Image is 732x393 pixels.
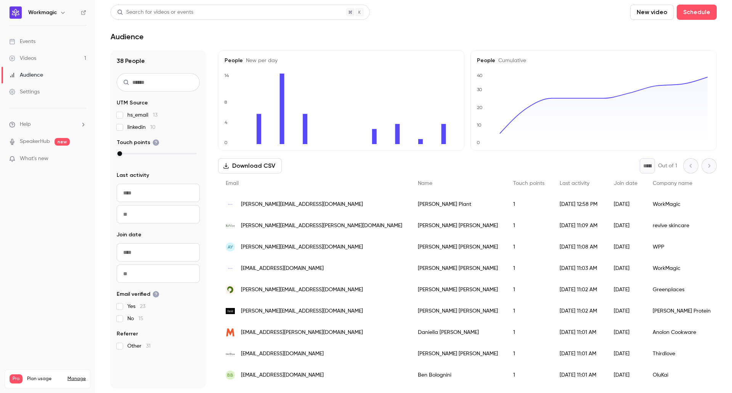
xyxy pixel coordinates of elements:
[410,258,506,279] div: [PERSON_NAME] [PERSON_NAME]
[127,315,143,322] span: No
[477,140,480,145] text: 0
[225,120,228,125] text: 4
[10,374,22,383] span: Pro
[552,258,606,279] div: [DATE] 11:03 AM
[226,264,235,273] img: workmagic.io
[241,371,324,379] span: [EMAIL_ADDRESS][DOMAIN_NAME]
[224,73,229,78] text: 14
[506,258,552,279] div: 1
[228,244,233,250] span: AY
[20,155,48,163] span: What's new
[606,279,645,300] div: [DATE]
[410,279,506,300] div: [PERSON_NAME] [PERSON_NAME]
[495,58,526,63] span: Cumulative
[117,330,138,338] span: Referrer
[410,236,506,258] div: [PERSON_NAME] [PERSON_NAME]
[117,8,193,16] div: Search for videos or events
[117,265,200,283] input: To
[117,205,200,223] input: To
[477,105,483,110] text: 20
[552,322,606,343] div: [DATE] 11:01 AM
[560,181,589,186] span: Last activity
[140,304,145,309] span: 23
[226,221,235,230] img: reviveskincare.com
[127,342,151,350] span: Other
[138,316,143,321] span: 15
[606,194,645,215] div: [DATE]
[241,243,363,251] span: [PERSON_NAME][EMAIL_ADDRESS][DOMAIN_NAME]
[677,5,717,20] button: Schedule
[226,200,235,209] img: workmagic.io
[552,215,606,236] div: [DATE] 11:09 AM
[410,215,506,236] div: [PERSON_NAME] [PERSON_NAME]
[226,328,235,337] img: meyer.com
[418,181,432,186] span: Name
[117,290,159,298] span: Email verified
[513,181,544,186] span: Touch points
[28,9,57,16] h6: Workmagic
[224,140,228,145] text: 0
[606,258,645,279] div: [DATE]
[241,265,324,273] span: [EMAIL_ADDRESS][DOMAIN_NAME]
[506,364,552,386] div: 1
[127,303,145,310] span: Yes
[67,376,86,382] a: Manage
[241,222,402,230] span: [PERSON_NAME][EMAIL_ADDRESS][PERSON_NAME][DOMAIN_NAME]
[552,236,606,258] div: [DATE] 11:08 AM
[552,364,606,386] div: [DATE] 11:01 AM
[117,151,122,156] div: max
[226,308,235,314] img: davidprotein.com
[506,279,552,300] div: 1
[552,343,606,364] div: [DATE] 11:01 AM
[653,181,692,186] span: Company name
[117,56,200,66] h1: 38 People
[111,32,144,41] h1: Audience
[117,231,141,239] span: Join date
[117,243,200,261] input: From
[506,300,552,322] div: 1
[127,111,157,119] span: hs_email
[150,125,156,130] span: 10
[552,279,606,300] div: [DATE] 11:02 AM
[241,329,363,337] span: [EMAIL_ADDRESS][PERSON_NAME][DOMAIN_NAME]
[241,201,363,209] span: [PERSON_NAME][EMAIL_ADDRESS][DOMAIN_NAME]
[218,158,282,173] button: Download CSV
[20,138,50,146] a: SpeakerHub
[146,343,151,349] span: 31
[410,322,506,343] div: Daniella [PERSON_NAME]
[117,99,148,107] span: UTM Source
[506,322,552,343] div: 1
[20,120,31,128] span: Help
[606,343,645,364] div: [DATE]
[614,181,637,186] span: Join date
[606,322,645,343] div: [DATE]
[153,112,157,118] span: 13
[9,71,43,79] div: Audience
[9,55,36,62] div: Videos
[506,236,552,258] div: 1
[606,300,645,322] div: [DATE]
[658,162,677,170] p: Out of 1
[606,236,645,258] div: [DATE]
[226,353,235,355] img: thirdlove.com
[477,87,482,92] text: 30
[241,307,363,315] span: [PERSON_NAME][EMAIL_ADDRESS][DOMAIN_NAME]
[477,73,483,78] text: 40
[410,343,506,364] div: [PERSON_NAME] [PERSON_NAME]
[227,372,233,379] span: BB
[9,120,86,128] li: help-dropdown-opener
[243,58,278,63] span: New per day
[477,122,482,128] text: 10
[9,88,40,96] div: Settings
[410,364,506,386] div: Ben Bolognini
[606,215,645,236] div: [DATE]
[9,38,35,45] div: Events
[117,139,159,146] span: Touch points
[241,350,324,358] span: [EMAIL_ADDRESS][DOMAIN_NAME]
[477,57,710,64] h5: People
[27,376,63,382] span: Plan usage
[630,5,674,20] button: New video
[552,300,606,322] div: [DATE] 11:02 AM
[410,194,506,215] div: [PERSON_NAME] Plant
[55,138,70,146] span: new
